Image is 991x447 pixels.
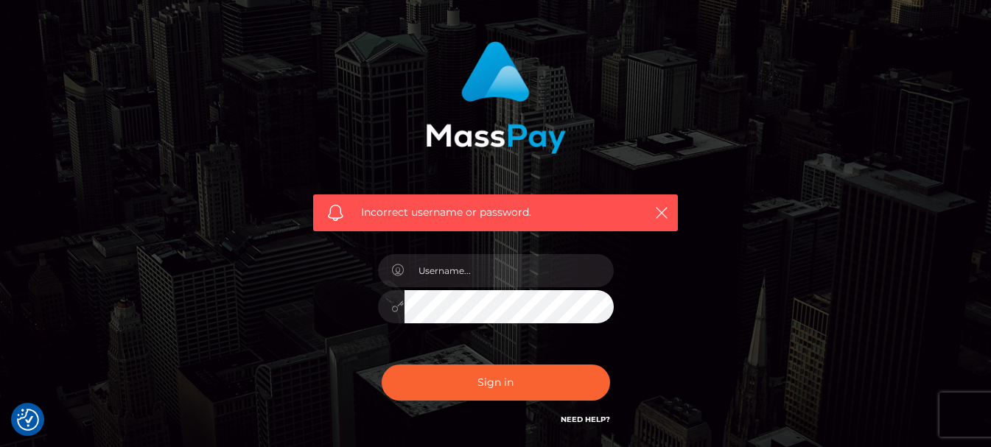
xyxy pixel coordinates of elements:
a: Need Help? [561,415,610,424]
img: MassPay Login [426,41,566,154]
input: Username... [405,254,614,287]
img: Revisit consent button [17,409,39,431]
button: Consent Preferences [17,409,39,431]
button: Sign in [382,365,610,401]
span: Incorrect username or password. [361,205,630,220]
